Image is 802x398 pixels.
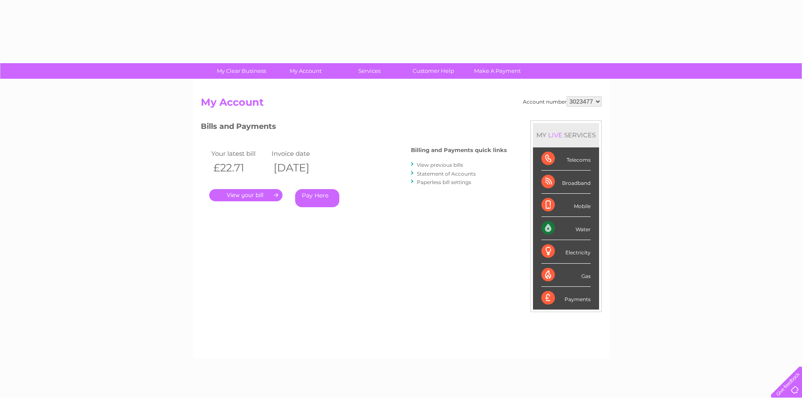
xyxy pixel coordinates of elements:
[201,96,602,112] h2: My Account
[541,264,591,287] div: Gas
[463,63,532,79] a: Make A Payment
[335,63,404,79] a: Services
[411,147,507,153] h4: Billing and Payments quick links
[417,162,463,168] a: View previous bills
[201,120,507,135] h3: Bills and Payments
[523,96,602,107] div: Account number
[271,63,340,79] a: My Account
[295,189,339,207] a: Pay Here
[541,147,591,171] div: Telecoms
[533,123,599,147] div: MY SERVICES
[399,63,468,79] a: Customer Help
[417,171,476,177] a: Statement of Accounts
[207,63,276,79] a: My Clear Business
[541,171,591,194] div: Broadband
[269,159,330,176] th: [DATE]
[541,287,591,310] div: Payments
[269,148,330,159] td: Invoice date
[541,194,591,217] div: Mobile
[417,179,471,185] a: Paperless bill settings
[546,131,564,139] div: LIVE
[209,189,282,201] a: .
[541,217,591,240] div: Water
[541,240,591,263] div: Electricity
[209,148,270,159] td: Your latest bill
[209,159,270,176] th: £22.71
